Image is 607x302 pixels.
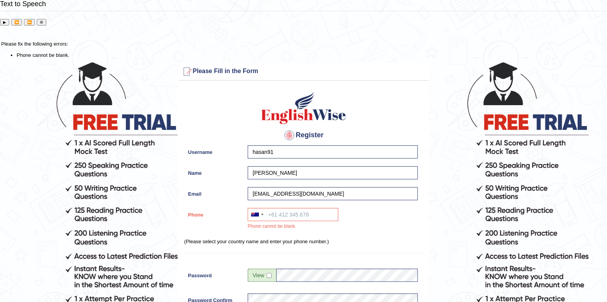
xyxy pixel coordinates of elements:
li: Phone cannot be blank. [17,51,606,59]
p: (Please select your country name and enter your phone number.) [184,238,423,245]
input: +61 412 345 678 [248,208,338,221]
label: Email [184,187,244,198]
button: Settings [37,19,46,26]
label: Phone [184,208,244,218]
img: Logo of English Wise create a new account for intelligent practice with AI [260,90,348,125]
input: Show/Hide Password [267,273,272,278]
div: Australia: +61 [248,208,266,221]
label: Name [184,166,244,177]
button: Previous [11,19,22,26]
h3: Please Fill in the Form [181,65,427,78]
p: Please fix the following errors: [1,40,606,48]
label: Password [184,269,244,279]
h4: Register [184,129,423,142]
button: Forward [24,19,35,26]
label: Username [184,145,244,156]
